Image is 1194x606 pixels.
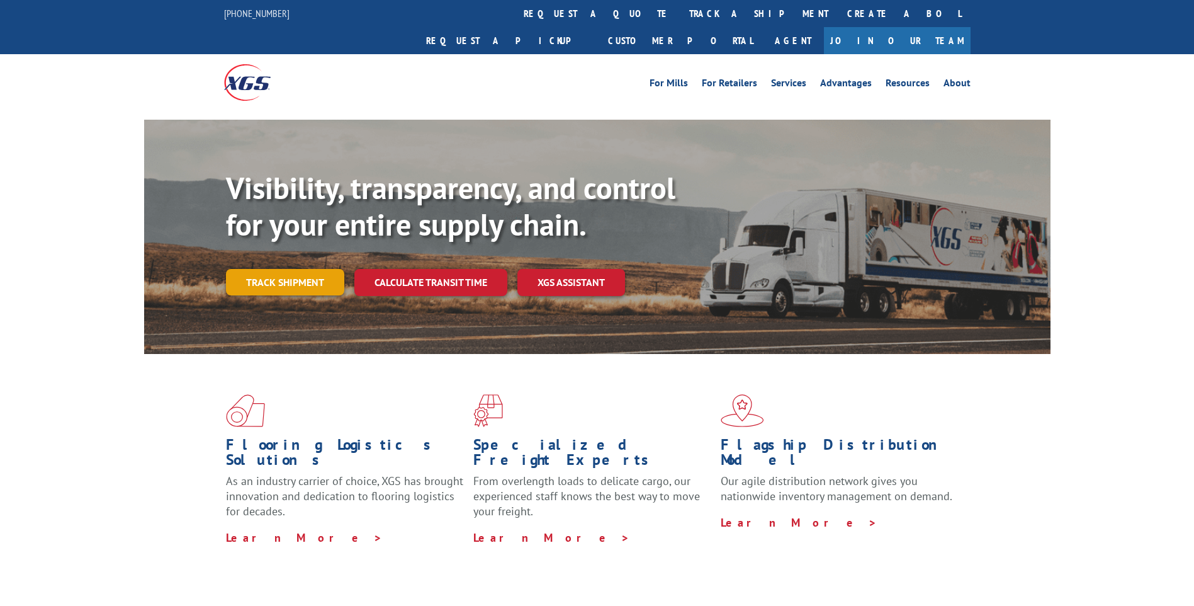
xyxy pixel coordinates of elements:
img: xgs-icon-total-supply-chain-intelligence-red [226,394,265,427]
a: For Mills [650,78,688,92]
a: Calculate transit time [354,269,507,296]
a: Resources [886,78,930,92]
a: Learn More > [226,530,383,545]
a: Join Our Team [824,27,971,54]
a: Services [771,78,806,92]
p: From overlength loads to delicate cargo, our experienced staff knows the best way to move your fr... [473,474,711,530]
a: Request a pickup [417,27,599,54]
a: Customer Portal [599,27,762,54]
span: As an industry carrier of choice, XGS has brought innovation and dedication to flooring logistics... [226,474,463,518]
a: Agent [762,27,824,54]
a: Learn More > [473,530,630,545]
a: For Retailers [702,78,757,92]
a: [PHONE_NUMBER] [224,7,290,20]
img: xgs-icon-focused-on-flooring-red [473,394,503,427]
a: Learn More > [721,515,877,530]
a: Advantages [820,78,872,92]
img: xgs-icon-flagship-distribution-model-red [721,394,764,427]
h1: Specialized Freight Experts [473,437,711,474]
h1: Flooring Logistics Solutions [226,437,464,474]
a: Track shipment [226,269,344,295]
span: Our agile distribution network gives you nationwide inventory management on demand. [721,474,952,503]
a: About [943,78,971,92]
h1: Flagship Distribution Model [721,437,959,474]
a: XGS ASSISTANT [517,269,625,296]
b: Visibility, transparency, and control for your entire supply chain. [226,168,675,244]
